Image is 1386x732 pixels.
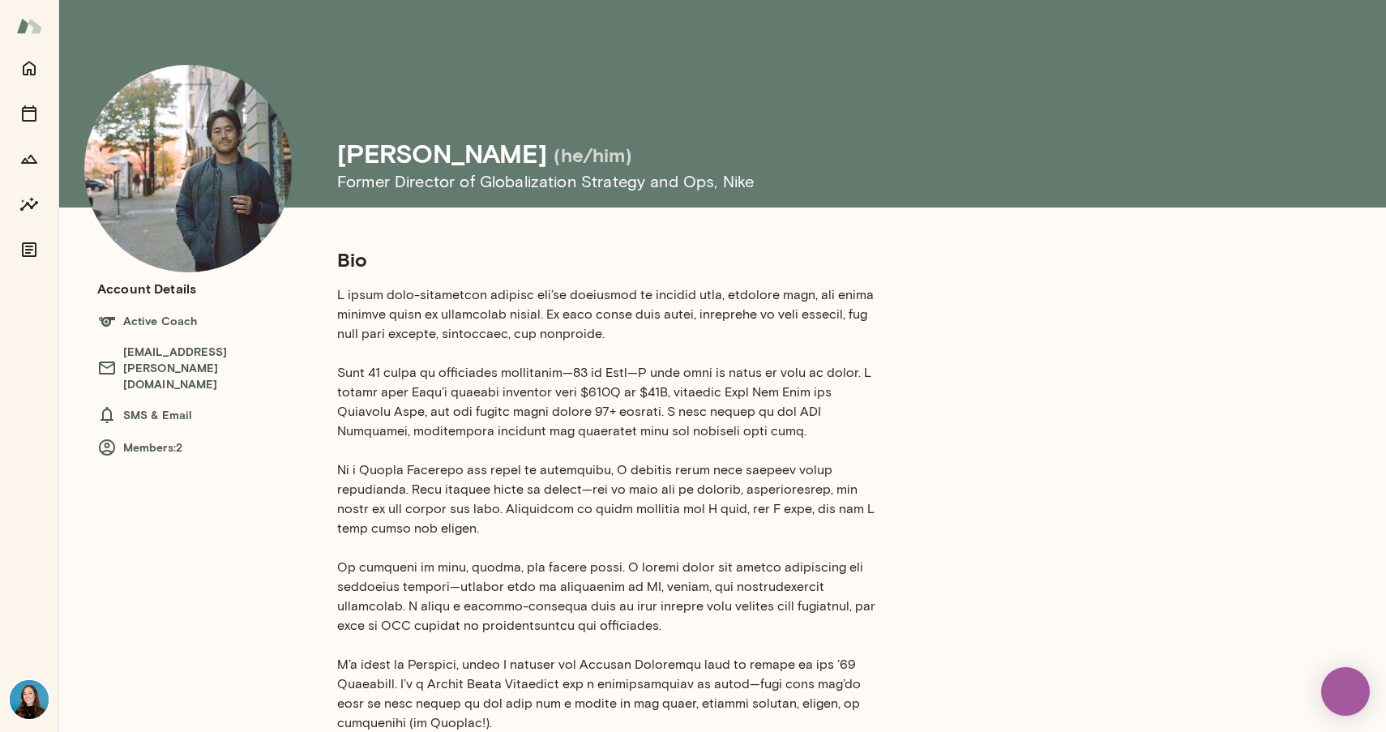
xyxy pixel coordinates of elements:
h6: Former Director of Globalization Strategy and Ops , Nike [337,169,1310,195]
h5: Bio [337,246,882,272]
h5: (he/him) [554,142,632,168]
button: Documents [13,233,45,266]
button: Sessions [13,97,45,130]
button: Insights [13,188,45,220]
button: Home [13,52,45,84]
h6: Account Details [97,279,196,298]
h4: [PERSON_NAME] [337,138,547,169]
button: Growth Plan [13,143,45,175]
img: Gene Lee [84,65,292,272]
h6: Active Coach [97,311,305,331]
h6: SMS & Email [97,405,305,425]
h6: Members: 2 [97,438,305,457]
img: Mento [16,11,42,41]
img: Mary Lara [10,680,49,719]
h6: [EMAIL_ADDRESS][PERSON_NAME][DOMAIN_NAME] [97,344,305,392]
